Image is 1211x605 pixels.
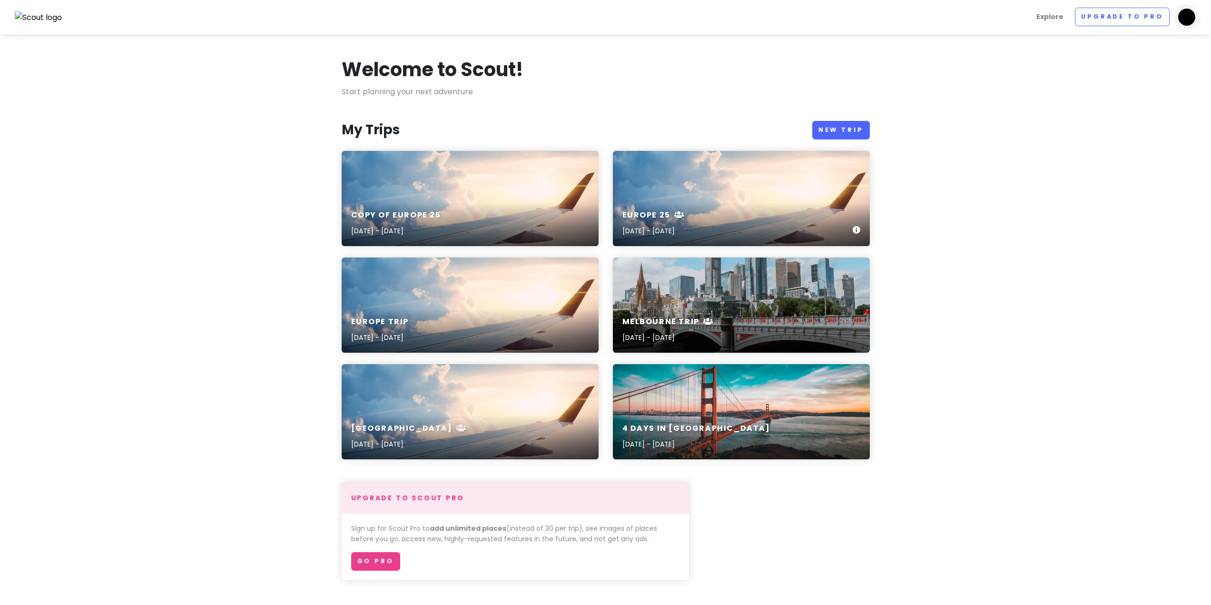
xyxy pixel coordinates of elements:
[622,210,685,220] h6: Europe 25
[342,151,599,246] a: aerial photography of airlinerCopy of Europe 25[DATE] - [DATE]
[342,86,870,98] p: Start planning your next adventure
[351,317,409,327] h6: Europe Trip
[342,121,400,139] h3: My Trips
[622,317,714,327] h6: Melbourne Trip
[351,424,467,434] h6: [GEOGRAPHIC_DATA]
[1177,8,1196,27] img: User profile
[342,57,523,82] h1: Welcome to Scout!
[15,11,62,24] img: Scout logo
[622,424,770,434] h6: 4 Days in [GEOGRAPHIC_DATA]
[812,121,870,139] a: New Trip
[351,210,441,220] h6: Copy of Europe 25
[351,523,679,545] p: Sign up for Scout Pro to (instead of 30 per trip), see images of places before you go, access new...
[1075,8,1170,26] a: Upgrade to Pro
[622,439,770,449] p: [DATE] - [DATE]
[1033,8,1067,26] a: Explore
[613,151,870,246] a: aerial photography of airlinerEurope 25[DATE] - [DATE]
[342,258,599,353] a: aerial photography of airlinerEurope Trip[DATE] - [DATE]
[622,332,714,343] p: [DATE] - [DATE]
[351,439,467,449] p: [DATE] - [DATE]
[342,364,599,459] a: aerial photography of airliner[GEOGRAPHIC_DATA][DATE] - [DATE]
[613,364,870,459] a: 4 Days in [GEOGRAPHIC_DATA][DATE] - [DATE]
[430,524,506,533] strong: add unlimited places
[613,258,870,353] a: white bridge across city buildingsMelbourne Trip[DATE] - [DATE]
[351,226,441,236] p: [DATE] - [DATE]
[622,226,685,236] p: [DATE] - [DATE]
[351,494,679,502] h4: Upgrade to Scout Pro
[351,332,409,343] p: [DATE] - [DATE]
[351,552,400,571] a: Go Pro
